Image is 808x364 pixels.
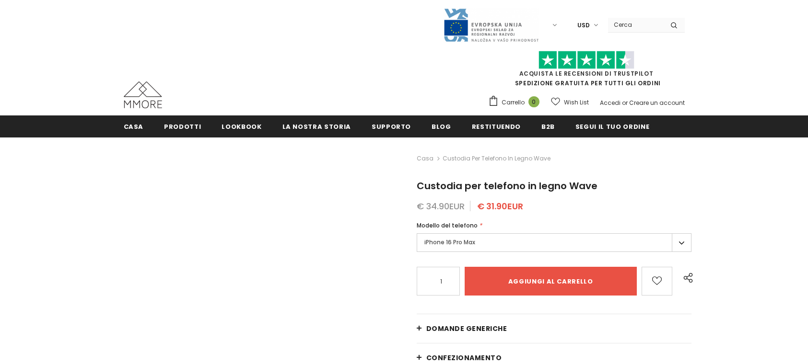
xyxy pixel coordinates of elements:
[124,115,144,137] a: Casa
[372,122,411,131] span: supporto
[577,21,590,30] span: USD
[575,122,649,131] span: Segui il tuo ordine
[124,122,144,131] span: Casa
[622,99,628,107] span: or
[417,314,692,343] a: Domande generiche
[222,122,261,131] span: Lookbook
[488,55,685,87] span: SPEDIZIONE GRATUITA PER TUTTI GLI ORDINI
[443,153,550,164] span: Custodia per telefono in legno Wave
[465,267,637,296] input: Aggiungi al carrello
[432,122,451,131] span: Blog
[124,81,162,108] img: Casi MMORE
[608,18,663,32] input: Search Site
[417,221,478,229] span: Modello del telefono
[519,69,654,78] a: Acquista le recensioni di TrustPilot
[629,99,685,107] a: Creare un account
[426,324,507,333] span: Domande generiche
[443,8,539,43] img: Javni Razpis
[417,179,597,193] span: Custodia per telefono in legno Wave
[282,122,351,131] span: La nostra storia
[443,21,539,29] a: Javni Razpis
[551,94,589,111] a: Wish List
[372,115,411,137] a: supporto
[502,98,525,107] span: Carrello
[282,115,351,137] a: La nostra storia
[432,115,451,137] a: Blog
[539,51,634,69] img: Fidati di Pilot Stars
[417,153,433,164] a: Casa
[541,122,555,131] span: B2B
[164,122,201,131] span: Prodotti
[417,200,465,212] span: € 34.90EUR
[426,353,502,363] span: CONFEZIONAMENTO
[541,115,555,137] a: B2B
[488,95,544,110] a: Carrello 0
[564,98,589,107] span: Wish List
[472,115,521,137] a: Restituendo
[417,233,692,252] label: iPhone 16 Pro Max
[528,96,539,107] span: 0
[600,99,621,107] a: Accedi
[477,200,523,212] span: € 31.90EUR
[575,115,649,137] a: Segui il tuo ordine
[222,115,261,137] a: Lookbook
[164,115,201,137] a: Prodotti
[472,122,521,131] span: Restituendo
